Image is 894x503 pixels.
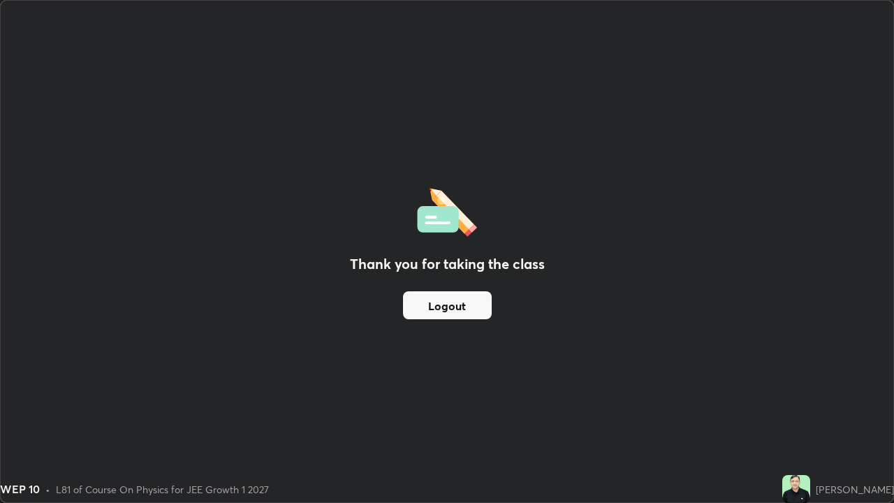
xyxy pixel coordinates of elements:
div: [PERSON_NAME] [816,482,894,497]
h2: Thank you for taking the class [350,254,545,275]
img: 2fdfe559f7d547ac9dedf23c2467b70e.jpg [782,475,810,503]
img: offlineFeedback.1438e8b3.svg [417,184,477,237]
div: • [45,482,50,497]
button: Logout [403,291,492,319]
div: L81 of Course On Physics for JEE Growth 1 2027 [56,482,269,497]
